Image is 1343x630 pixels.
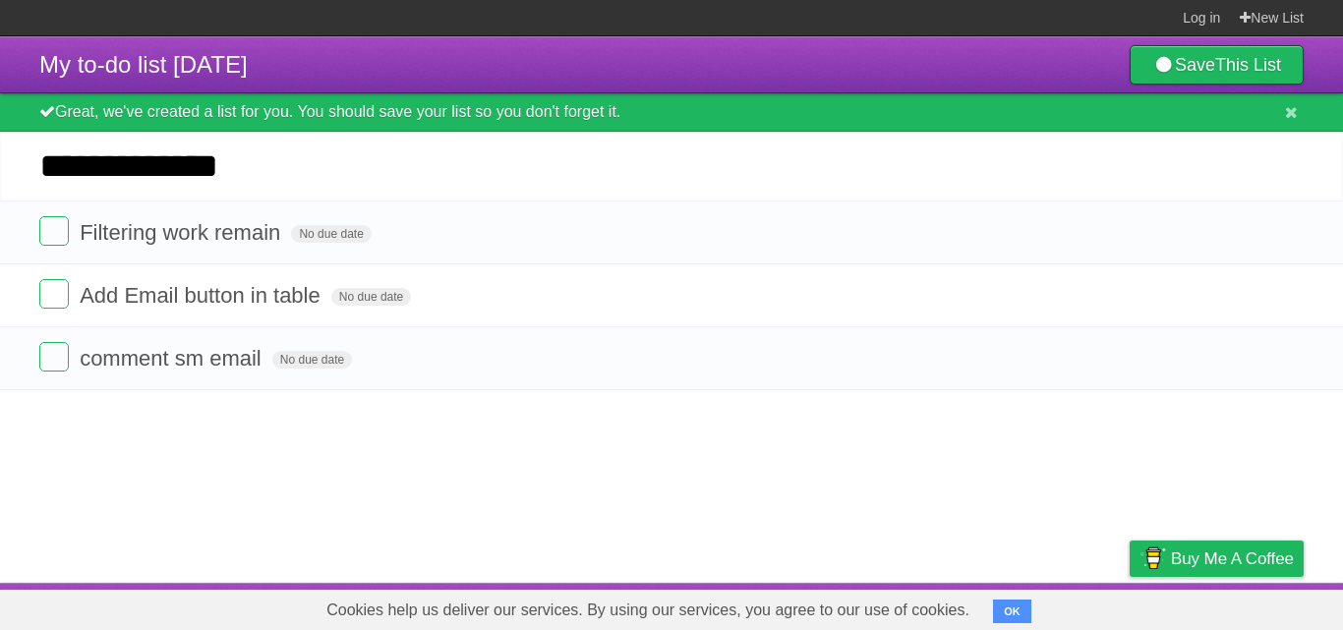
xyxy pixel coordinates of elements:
[39,279,69,309] label: Done
[1171,542,1294,576] span: Buy me a coffee
[272,351,352,369] span: No due date
[1180,588,1304,625] a: Suggest a feature
[1130,541,1304,577] a: Buy me a coffee
[933,588,1013,625] a: Developers
[39,342,69,372] label: Done
[291,225,371,243] span: No due date
[868,588,909,625] a: About
[39,216,69,246] label: Done
[80,346,266,371] span: comment sm email
[1037,588,1080,625] a: Terms
[1104,588,1155,625] a: Privacy
[1215,55,1281,75] b: This List
[331,288,411,306] span: No due date
[39,51,248,78] span: My to-do list [DATE]
[307,591,989,630] span: Cookies help us deliver our services. By using our services, you agree to our use of cookies.
[80,283,325,308] span: Add Email button in table
[993,600,1031,623] button: OK
[1130,45,1304,85] a: SaveThis List
[1139,542,1166,575] img: Buy me a coffee
[80,220,285,245] span: Filtering work remain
